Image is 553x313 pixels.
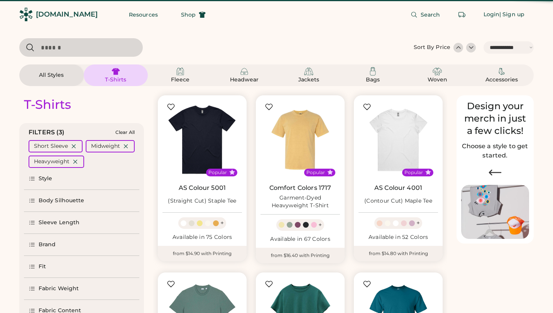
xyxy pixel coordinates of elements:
[111,67,120,76] img: T-Shirts Icon
[484,11,500,19] div: Login
[91,142,120,150] div: Midweight
[158,246,247,261] div: from $14.90 with Printing
[39,197,85,205] div: Body Silhouette
[256,248,345,263] div: from $16.40 with Printing
[19,8,33,21] img: Rendered Logo - Screens
[34,158,69,166] div: Heavyweight
[24,97,71,112] div: T-Shirts
[208,169,227,176] div: Popular
[368,67,377,76] img: Bags Icon
[172,7,215,22] button: Shop
[497,67,506,76] img: Accessories Icon
[39,263,46,271] div: Fit
[327,169,333,175] button: Popular Style
[260,100,340,179] img: Comfort Colors 1717 Garment-Dyed Heavyweight T-Shirt
[414,44,450,51] div: Sort By Price
[240,67,249,76] img: Headwear Icon
[404,169,423,176] div: Popular
[484,76,519,84] div: Accessories
[163,76,198,84] div: Fleece
[227,76,262,84] div: Headwear
[425,169,431,175] button: Popular Style
[359,100,438,179] img: AS Colour 4001 (Contour Cut) Maple Tee
[162,100,242,179] img: AS Colour 5001 (Straight Cut) Staple Tee
[39,219,79,227] div: Sleeve Length
[499,11,524,19] div: | Sign up
[179,184,226,192] a: AS Colour 5001
[421,12,440,17] span: Search
[220,219,224,227] div: +
[374,184,422,192] a: AS Colour 4001
[34,71,69,79] div: All Styles
[359,233,438,241] div: Available in 52 Colors
[269,184,331,192] a: Comfort Colors 1717
[516,278,550,311] iframe: Front Chat
[115,130,135,135] div: Clear All
[364,197,432,205] div: (Contour Cut) Maple Tee
[260,194,340,210] div: Garment-Dyed Heavyweight T-Shirt
[291,76,326,84] div: Jackets
[318,221,322,229] div: +
[39,285,79,293] div: Fabric Weight
[454,7,470,22] button: Retrieve an order
[120,7,167,22] button: Resources
[229,169,235,175] button: Popular Style
[461,185,529,239] img: Image of Lisa Congdon Eye Print on T-Shirt and Hat
[29,128,65,137] div: FILTERS (3)
[461,142,529,160] h2: Choose a style to get started.
[401,7,450,22] button: Search
[168,197,236,205] div: (Straight Cut) Staple Tee
[39,241,56,249] div: Brand
[39,175,52,183] div: Style
[181,12,196,17] span: Shop
[306,169,325,176] div: Popular
[416,219,420,227] div: +
[304,67,313,76] img: Jackets Icon
[260,235,340,243] div: Available in 67 Colors
[354,246,443,261] div: from $14.80 with Printing
[176,67,185,76] img: Fleece Icon
[34,142,68,150] div: Short Sleeve
[162,233,242,241] div: Available in 75 Colors
[420,76,455,84] div: Woven
[98,76,133,84] div: T-Shirts
[355,76,390,84] div: Bags
[461,100,529,137] div: Design your merch in just a few clicks!
[36,10,98,19] div: [DOMAIN_NAME]
[433,67,442,76] img: Woven Icon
